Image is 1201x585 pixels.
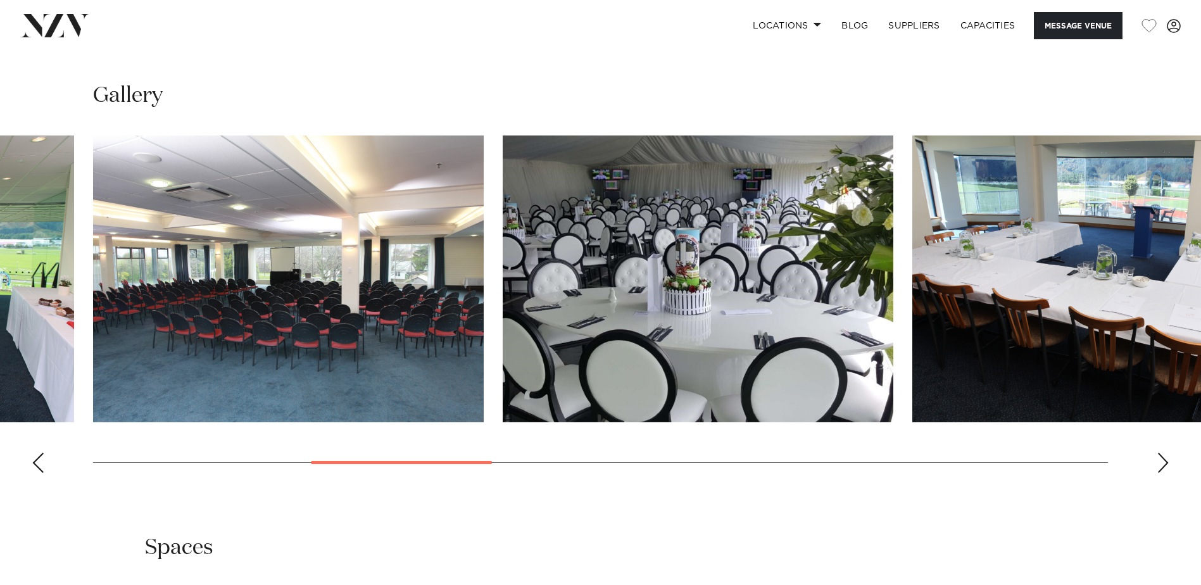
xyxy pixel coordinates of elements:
a: Locations [743,12,831,39]
a: SUPPLIERS [878,12,950,39]
a: BLOG [831,12,878,39]
h2: Gallery [93,82,163,110]
h2: Spaces [145,534,213,562]
a: Capacities [950,12,1026,39]
swiper-slide: 5 / 14 [503,135,893,422]
swiper-slide: 4 / 14 [93,135,484,422]
button: Message Venue [1034,12,1122,39]
img: nzv-logo.png [20,14,89,37]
